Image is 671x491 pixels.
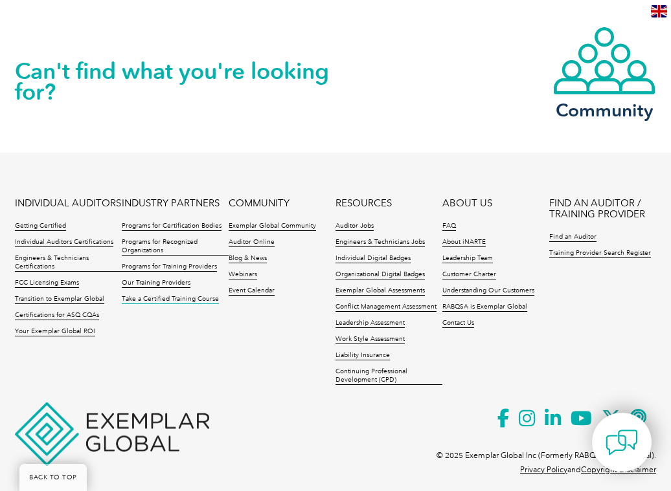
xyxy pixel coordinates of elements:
a: Organizational Digital Badges [335,270,425,279]
a: Exemplar Global Community [229,222,316,231]
a: Individual Digital Badges [335,254,411,263]
img: contact-chat.png [606,426,638,459]
a: Leadership Team [442,254,493,263]
a: Engineers & Technicians Certifications [15,254,122,272]
a: Copyright Disclaimer [581,465,656,474]
a: INDIVIDUAL AUDITORS [15,198,121,209]
a: INDUSTRY PARTNERS [122,198,220,209]
a: FAQ [442,222,456,231]
img: en [651,5,667,17]
img: icon-community.webp [552,26,656,96]
a: Programs for Recognized Organizations [122,238,229,256]
a: Privacy Policy [520,465,567,474]
a: Engineers & Technicians Jobs [335,238,425,247]
a: Continuing Professional Development (CPD) [335,367,442,385]
a: RABQSA is Exemplar Global [442,303,527,312]
a: Take a Certified Training Course [122,295,219,304]
a: Contact Us [442,319,474,328]
a: Certifications for ASQ CQAs [15,311,99,320]
img: Exemplar Global [15,402,209,466]
a: Our Training Providers [122,279,190,288]
a: Find an Auditor [549,233,597,242]
a: Getting Certified [15,222,66,231]
a: Understanding Our Customers [442,287,534,296]
a: Programs for Training Providers [122,263,217,272]
a: RESOURCES [335,198,392,209]
a: Webinars [229,270,257,279]
a: Training Provider Search Register [549,249,651,258]
a: About iNARTE [442,238,486,247]
a: FCC Licensing Exams [15,279,79,288]
h2: Can't find what you're looking for? [15,61,335,102]
a: Event Calendar [229,287,275,296]
a: Transition to Exemplar Global [15,295,104,304]
a: Your Exemplar Global ROI [15,327,95,336]
a: Auditor Jobs [335,222,374,231]
a: Leadership Assessment [335,319,405,328]
a: Blog & News [229,254,267,263]
a: Liability Insurance [335,351,390,360]
a: Individual Auditors Certifications [15,238,113,247]
a: Exemplar Global Assessments [335,287,425,296]
a: ABOUT US [442,198,492,209]
a: FIND AN AUDITOR / TRAINING PROVIDER [549,198,656,220]
h3: Community [552,102,656,118]
a: Work Style Assessment [335,335,405,344]
a: Community [552,26,656,118]
a: Programs for Certification Bodies [122,222,222,231]
a: BACK TO TOP [19,464,87,491]
a: Conflict Management Assessment [335,303,437,312]
a: Auditor Online [229,238,275,247]
p: © 2025 Exemplar Global Inc (Formerly RABQSA International). [437,448,656,463]
p: and [520,463,656,477]
a: Customer Charter [442,270,496,279]
a: COMMUNITY [229,198,290,209]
